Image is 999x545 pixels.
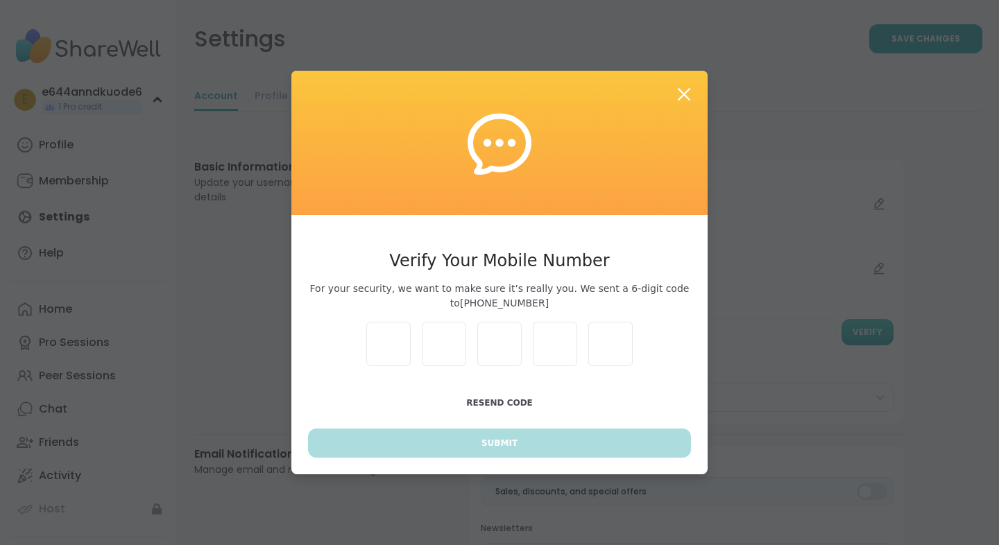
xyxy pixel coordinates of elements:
[308,248,691,273] h3: Verify Your Mobile Number
[481,437,518,449] span: Submit
[308,429,691,458] button: Submit
[466,398,533,408] span: Resend Code
[308,388,691,417] button: Resend Code
[308,282,691,311] span: For your security, we want to make sure it’s really you. We sent a 6-digit code to [PHONE_NUMBER]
